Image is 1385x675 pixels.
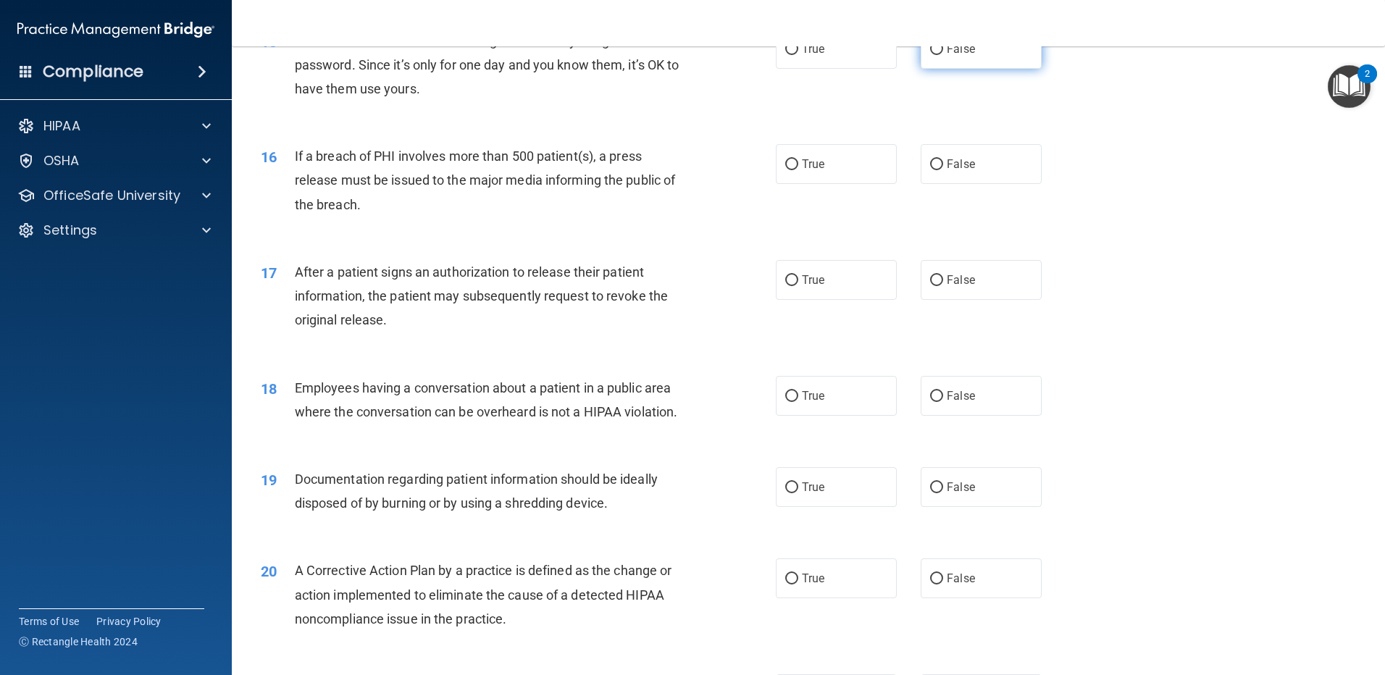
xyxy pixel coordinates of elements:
[261,33,277,51] span: 15
[947,389,975,403] span: False
[1365,74,1370,93] div: 2
[930,44,943,55] input: False
[261,471,277,489] span: 19
[802,571,824,585] span: True
[17,15,214,44] img: PMB logo
[295,264,668,327] span: After a patient signs an authorization to release their patient information, the patient may subs...
[802,480,824,494] span: True
[947,571,975,585] span: False
[1328,65,1371,108] button: Open Resource Center, 2 new notifications
[17,117,211,135] a: HIPAA
[295,148,676,211] span: If a breach of PHI involves more than 500 patient(s), a press release must be issued to the major...
[261,264,277,282] span: 17
[261,380,277,398] span: 18
[947,480,975,494] span: False
[19,614,79,629] a: Terms of Use
[785,275,798,286] input: True
[295,563,672,626] span: A Corrective Action Plan by a practice is defined as the change or action implemented to eliminat...
[802,389,824,403] span: True
[802,273,824,287] span: True
[295,380,678,419] span: Employees having a conversation about a patient in a public area where the conversation can be ov...
[947,157,975,171] span: False
[19,634,138,649] span: Ⓒ Rectangle Health 2024
[43,222,97,239] p: Settings
[261,563,277,580] span: 20
[17,152,211,169] a: OSHA
[802,157,824,171] span: True
[43,152,80,169] p: OSHA
[785,44,798,55] input: True
[785,574,798,584] input: True
[930,275,943,286] input: False
[43,187,180,204] p: OfficeSafe University
[930,159,943,170] input: False
[802,42,824,56] span: True
[930,482,943,493] input: False
[295,33,679,96] span: A co-worker and trusted friend forgot their newly assigned password. Since it’s only for one day ...
[96,614,162,629] a: Privacy Policy
[785,482,798,493] input: True
[17,222,211,239] a: Settings
[43,117,80,135] p: HIPAA
[43,62,143,82] h4: Compliance
[17,187,211,204] a: OfficeSafe University
[785,159,798,170] input: True
[295,471,658,511] span: Documentation regarding patient information should be ideally disposed of by burning or by using ...
[947,42,975,56] span: False
[261,148,277,166] span: 16
[930,574,943,584] input: False
[947,273,975,287] span: False
[930,391,943,402] input: False
[785,391,798,402] input: True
